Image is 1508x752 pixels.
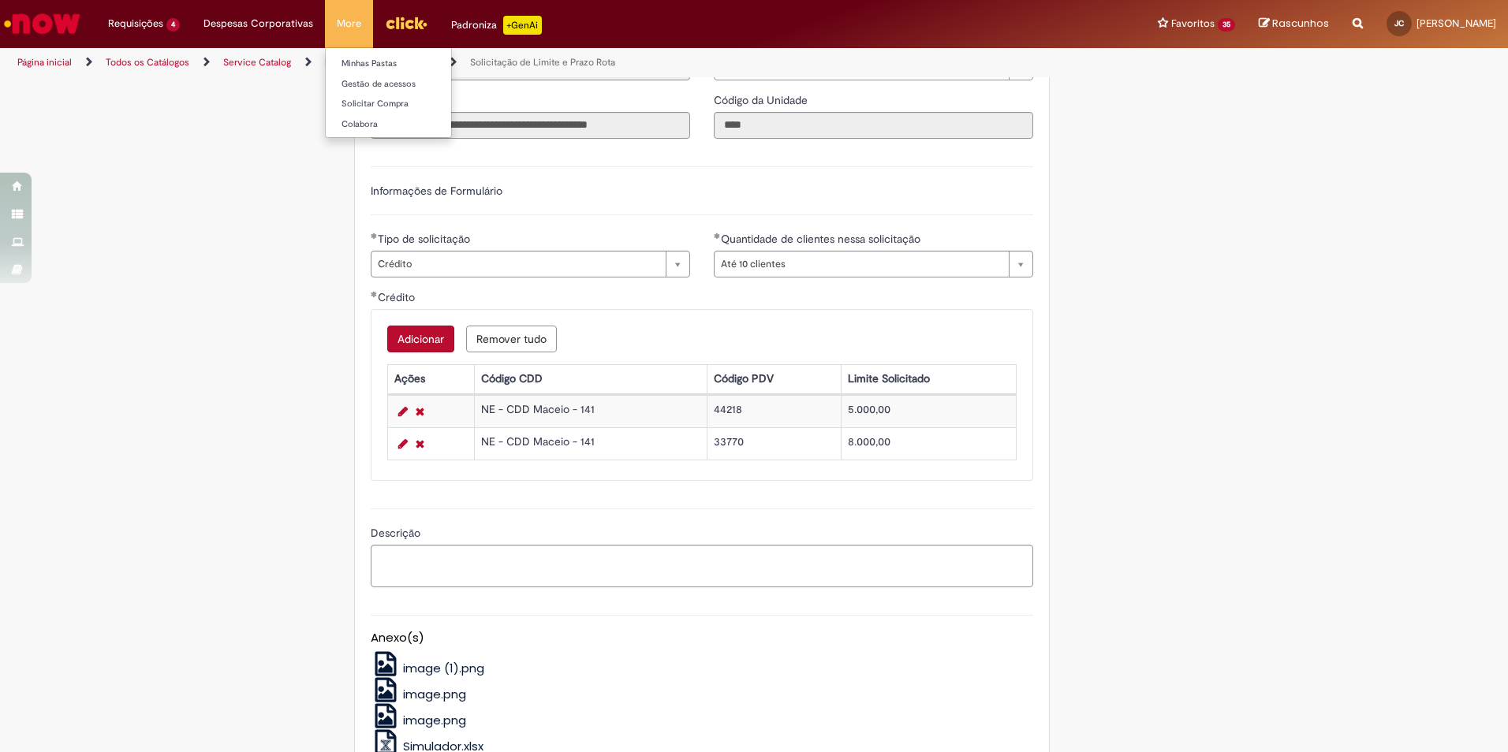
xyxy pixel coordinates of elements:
input: Título [371,112,690,139]
span: Obrigatório Preenchido [714,233,721,239]
h5: Anexo(s) [371,631,1033,645]
a: Remover linha 1 [412,402,428,421]
th: Ações [387,364,474,393]
span: Obrigatório Preenchido [371,291,378,297]
span: Rascunhos [1272,16,1329,31]
ul: More [325,47,452,138]
span: image.png [403,712,466,728]
label: Informações de Formulário [371,184,502,198]
a: Editar Linha 1 [394,402,412,421]
span: JC [1394,18,1404,28]
span: Obrigatório Preenchido [371,233,378,239]
a: Solicitar Compra [326,95,499,113]
a: Minhas Pastas [326,55,499,73]
span: 35 [1218,18,1235,32]
a: Service Catalog [223,56,291,69]
span: Despesas Corporativas [203,16,313,32]
td: NE - CDD Maceio - 141 [474,395,707,427]
td: NE - CDD Maceio - 141 [474,427,707,460]
img: click_logo_yellow_360x200.png [385,11,427,35]
span: More [337,16,361,32]
a: Solicitação de Limite e Prazo Rota [470,56,615,69]
td: 5.000,00 [842,395,1017,427]
td: 44218 [707,395,841,427]
input: Código da Unidade [714,112,1033,139]
span: [PERSON_NAME] [1417,17,1496,30]
span: image.png [403,686,466,702]
button: Adicionar uma linha para Crédito [387,326,454,352]
img: ServiceNow [2,8,83,39]
p: +GenAi [503,16,542,35]
span: Até 10 clientes [721,251,1001,277]
td: 33770 [707,427,841,460]
a: Gestão de acessos [326,76,499,93]
a: Editar Linha 2 [394,434,412,453]
span: Descrição [371,526,424,540]
a: Rascunhos [1259,17,1329,32]
th: Limite Solicitado [842,364,1017,393]
span: Somente leitura - Código da Unidade [714,93,811,107]
span: Crédito [378,251,658,277]
a: Todos os Catálogos [106,56,189,69]
span: Tipo de solicitação [378,232,473,246]
span: Favoritos [1171,16,1215,32]
textarea: Descrição [371,545,1033,587]
a: Remover linha 2 [412,434,428,453]
a: image.png [371,712,467,728]
a: Página inicial [17,56,72,69]
div: Padroniza [451,16,542,35]
span: Requisições [108,16,163,32]
a: image (1).png [371,660,485,676]
a: Colabora [326,116,499,133]
label: Somente leitura - Código da Unidade [714,92,811,108]
button: Remover todas as linhas de Crédito [466,326,557,352]
span: Crédito [378,290,418,304]
th: Código PDV [707,364,841,393]
span: image (1).png [403,660,484,676]
span: 4 [166,18,180,32]
a: image.png [371,686,467,702]
th: Código CDD [474,364,707,393]
span: Quantidade de clientes nessa solicitação [721,232,924,246]
td: 8.000,00 [842,427,1017,460]
ul: Trilhas de página [12,48,994,77]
